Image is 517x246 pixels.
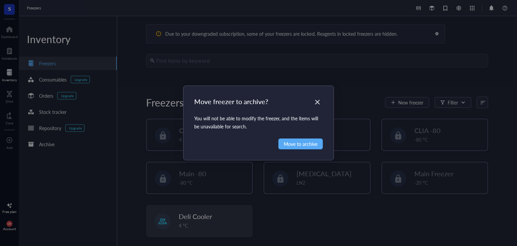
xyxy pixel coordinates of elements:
button: Close [312,97,323,107]
span: Close [312,98,323,106]
span: Move to archive [284,140,317,148]
div: You will not be able to modify the freezer, and the items will be unavailable for search. [194,114,323,130]
button: Move to archive [278,139,323,149]
div: Move freezer to archive? [194,97,323,106]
